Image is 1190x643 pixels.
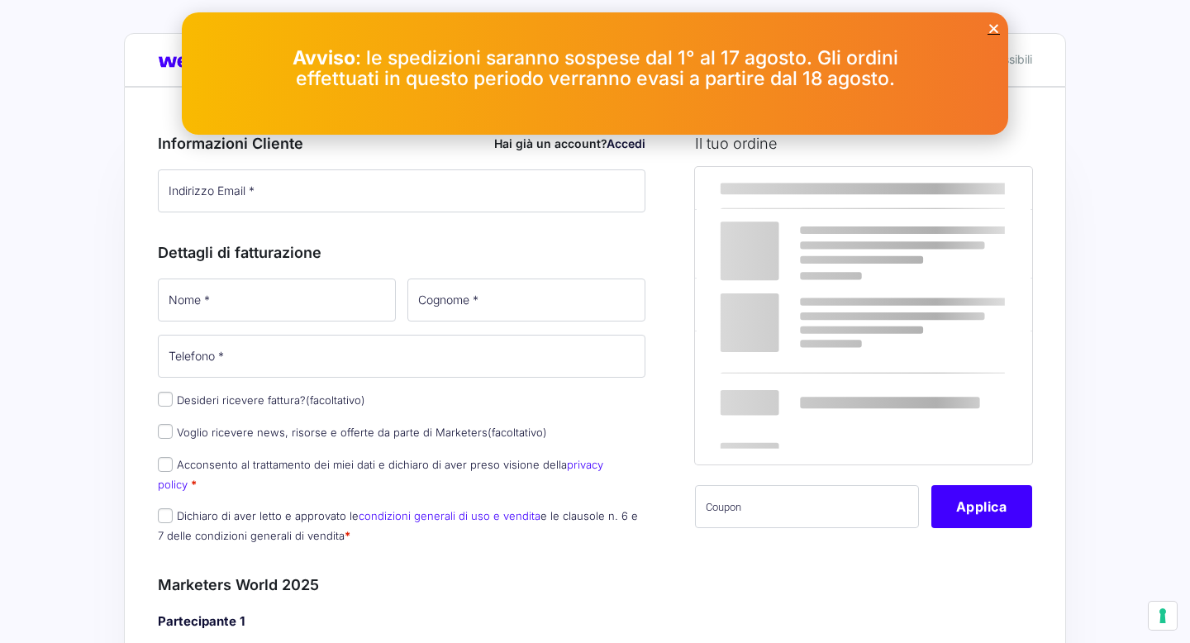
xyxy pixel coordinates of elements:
[158,393,365,407] label: Desideri ricevere fattura?
[158,612,645,631] h4: Partecipante 1
[158,508,173,523] input: Dichiaro di aver letto e approvato lecondizioni generali di uso e venditae le clausole n. 6 e 7 d...
[607,136,645,150] a: Accedi
[158,335,645,378] input: Telefono *
[158,392,173,407] input: Desideri ricevere fattura?(facoltativo)
[158,424,173,439] input: Voglio ricevere news, risorse e offerte da parte di Marketers(facoltativo)
[695,210,889,279] td: Marketers World 2025 - MW25 Ticket Standard
[158,241,645,264] h3: Dettagli di fatturazione
[158,169,645,212] input: Indirizzo Email *
[158,458,603,490] a: privacy policy
[695,485,919,528] input: Coupon
[488,426,547,439] span: (facoltativo)
[158,279,396,321] input: Nome *
[306,393,365,407] span: (facoltativo)
[988,22,1000,35] a: Close
[359,509,540,522] a: condizioni generali di uso e vendita
[293,46,355,69] strong: Avviso
[158,132,645,155] h3: Informazioni Cliente
[158,509,638,541] label: Dichiaro di aver letto e approvato le e le clausole n. 6 e 7 delle condizioni generali di vendita
[158,458,603,490] label: Acconsento al trattamento dei miei dati e dichiaro di aver preso visione della
[931,485,1032,528] button: Applica
[695,167,889,210] th: Prodotto
[264,48,926,89] p: : le spedizioni saranno sospese dal 1° al 17 agosto. Gli ordini effettuati in questo periodo verr...
[158,426,547,439] label: Voglio ricevere news, risorse e offerte da parte di Marketers
[407,279,645,321] input: Cognome *
[158,574,645,596] h3: Marketers World 2025
[1149,602,1177,630] button: Le tue preferenze relative al consenso per le tecnologie di tracciamento
[158,457,173,472] input: Acconsento al trattamento dei miei dati e dichiaro di aver preso visione dellaprivacy policy
[695,132,1032,155] h3: Il tuo ordine
[494,135,645,152] div: Hai già un account?
[888,167,1032,210] th: Subtotale
[695,279,889,331] th: Subtotale
[695,331,889,464] th: Totale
